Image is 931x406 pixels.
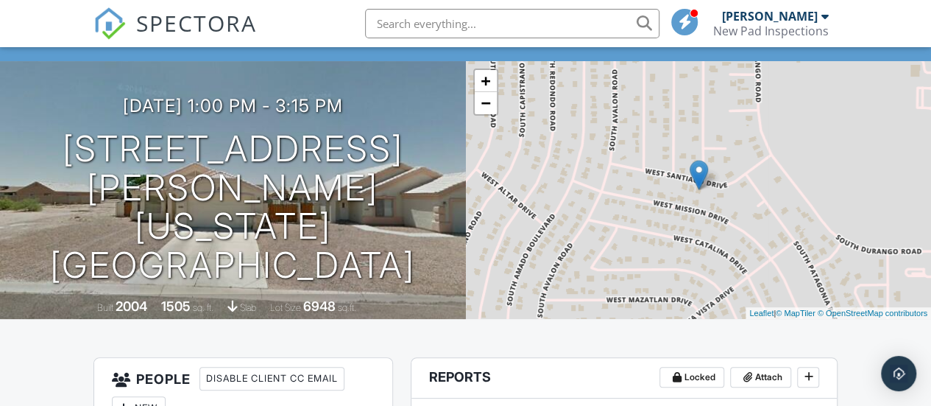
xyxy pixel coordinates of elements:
a: Zoom in [475,70,497,92]
span: sq. ft. [193,302,213,313]
span: slab [240,302,256,313]
div: [PERSON_NAME] [722,9,818,24]
a: © MapTiler [776,309,815,318]
span: Lot Size [270,302,301,313]
img: The Best Home Inspection Software - Spectora [93,7,126,40]
div: | [746,307,931,320]
div: 1505 [161,298,191,314]
div: Open Intercom Messenger [881,356,916,391]
h1: [STREET_ADDRESS][PERSON_NAME] [US_STATE][GEOGRAPHIC_DATA] [24,130,442,285]
div: 6948 [303,298,336,314]
a: SPECTORA [93,20,257,51]
div: Disable Client CC Email [199,367,344,391]
a: © OpenStreetMap contributors [818,309,927,318]
input: Search everything... [365,9,659,38]
div: 2004 [116,298,147,314]
span: SPECTORA [136,7,257,38]
span: Built [97,302,113,313]
a: Zoom out [475,92,497,114]
a: Leaflet [749,309,774,318]
h3: [DATE] 1:00 pm - 3:15 pm [123,96,343,116]
span: sq.ft. [338,302,356,313]
div: New Pad Inspections [713,24,829,38]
